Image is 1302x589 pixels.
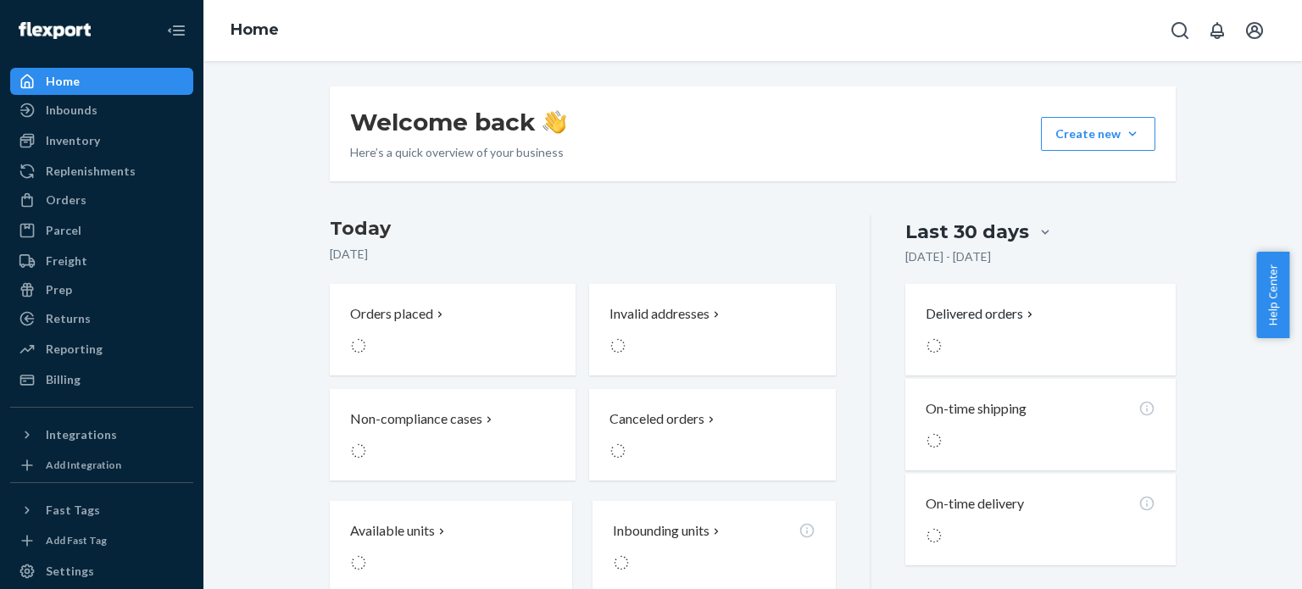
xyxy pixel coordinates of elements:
p: Non-compliance cases [350,409,482,429]
p: Canceled orders [609,409,704,429]
div: Orders [46,192,86,208]
div: Inbounds [46,102,97,119]
div: Reporting [46,341,103,358]
button: Close Navigation [159,14,193,47]
button: Fast Tags [10,497,193,524]
div: Fast Tags [46,502,100,519]
button: Open notifications [1200,14,1234,47]
a: Add Fast Tag [10,531,193,551]
a: Settings [10,558,193,585]
p: On-time shipping [926,399,1027,419]
button: Delivered orders [926,304,1037,324]
a: Home [10,68,193,95]
div: Freight [46,253,87,269]
div: Inventory [46,132,100,149]
a: Replenishments [10,158,193,185]
p: On-time delivery [926,494,1024,514]
div: Settings [46,563,94,580]
button: Open Search Box [1163,14,1197,47]
a: Parcel [10,217,193,244]
p: Available units [350,521,435,541]
div: Billing [46,371,81,388]
div: Home [46,73,80,90]
a: Home [231,20,279,39]
p: [DATE] - [DATE] [905,248,991,265]
a: Freight [10,247,193,275]
h3: Today [330,215,836,242]
button: Integrations [10,421,193,448]
div: Add Integration [46,458,121,472]
button: Invalid addresses [589,284,835,375]
a: Inbounds [10,97,193,124]
button: Non-compliance cases [330,389,576,481]
button: Help Center [1256,252,1289,338]
div: Integrations [46,426,117,443]
button: Orders placed [330,284,576,375]
div: Returns [46,310,91,327]
a: Add Integration [10,455,193,475]
a: Inventory [10,127,193,154]
a: Prep [10,276,193,303]
div: Parcel [46,222,81,239]
div: Last 30 days [905,219,1029,245]
button: Canceled orders [589,389,835,481]
ol: breadcrumbs [217,6,292,55]
a: Returns [10,305,193,332]
a: Reporting [10,336,193,363]
div: Add Fast Tag [46,533,107,547]
p: Invalid addresses [609,304,709,324]
a: Orders [10,186,193,214]
p: Inbounding units [613,521,709,541]
p: [DATE] [330,246,836,263]
h1: Welcome back [350,107,566,137]
button: Create new [1041,117,1155,151]
a: Billing [10,366,193,393]
button: Open account menu [1238,14,1271,47]
p: Orders placed [350,304,433,324]
img: hand-wave emoji [542,110,566,134]
div: Prep [46,281,72,298]
img: Flexport logo [19,22,91,39]
div: Replenishments [46,163,136,180]
p: Here’s a quick overview of your business [350,144,566,161]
